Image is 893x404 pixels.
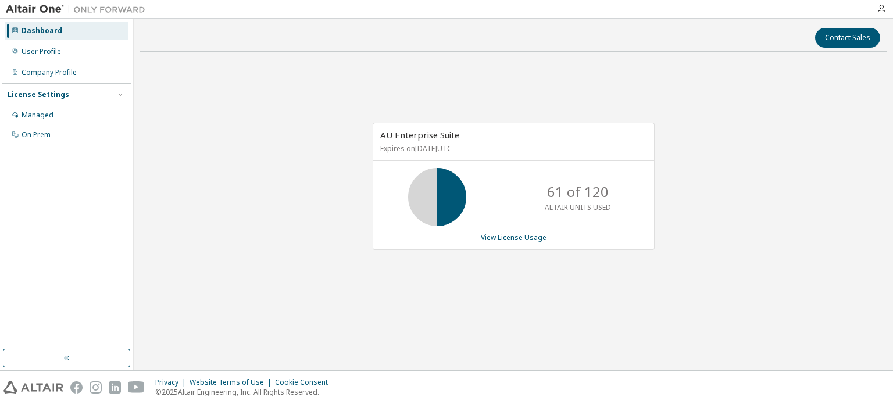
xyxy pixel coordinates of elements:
[545,202,611,212] p: ALTAIR UNITS USED
[22,130,51,140] div: On Prem
[155,378,190,387] div: Privacy
[815,28,880,48] button: Contact Sales
[6,3,151,15] img: Altair One
[380,144,644,153] p: Expires on [DATE] UTC
[190,378,275,387] div: Website Terms of Use
[128,381,145,394] img: youtube.svg
[3,381,63,394] img: altair_logo.svg
[22,68,77,77] div: Company Profile
[275,378,335,387] div: Cookie Consent
[155,387,335,397] p: © 2025 Altair Engineering, Inc. All Rights Reserved.
[380,129,459,141] span: AU Enterprise Suite
[22,26,62,35] div: Dashboard
[90,381,102,394] img: instagram.svg
[8,90,69,99] div: License Settings
[547,182,609,202] p: 61 of 120
[70,381,83,394] img: facebook.svg
[22,110,53,120] div: Managed
[109,381,121,394] img: linkedin.svg
[481,233,546,242] a: View License Usage
[22,47,61,56] div: User Profile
